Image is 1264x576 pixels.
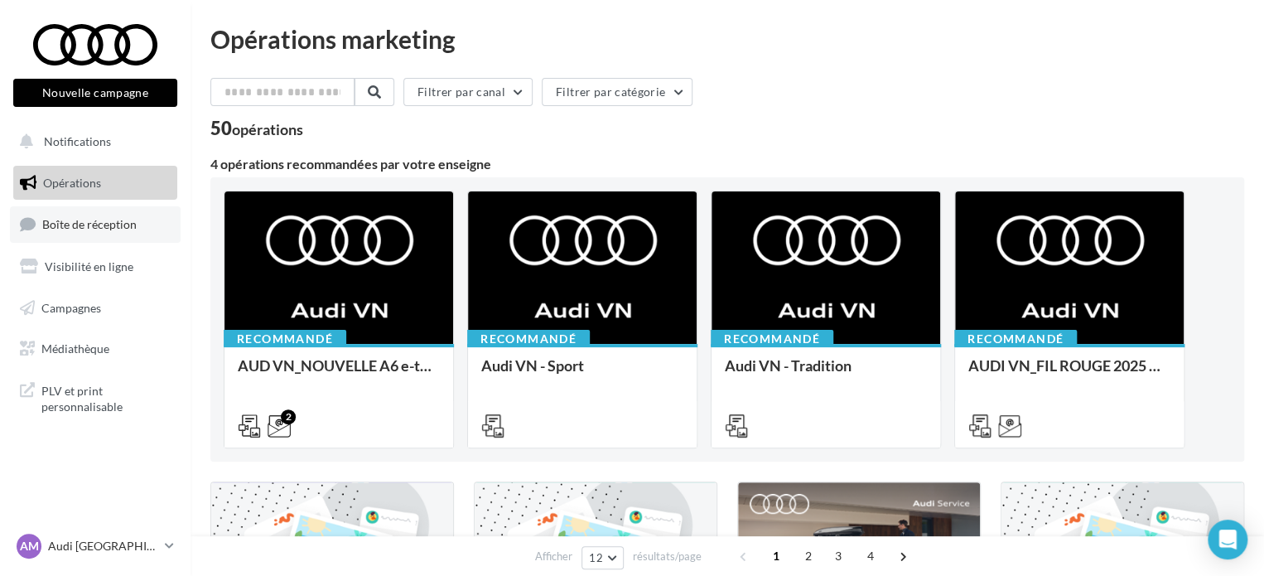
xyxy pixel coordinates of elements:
[10,206,181,242] a: Boîte de réception
[825,543,852,569] span: 3
[954,330,1077,348] div: Recommandé
[403,78,533,106] button: Filtrer par canal
[210,27,1244,51] div: Opérations marketing
[281,409,296,424] div: 2
[210,119,303,138] div: 50
[481,357,683,390] div: Audi VN - Sport
[633,549,702,564] span: résultats/page
[41,341,109,356] span: Médiathèque
[467,330,590,348] div: Recommandé
[210,157,1244,171] div: 4 opérations recommandées par votre enseigne
[795,543,822,569] span: 2
[45,259,133,273] span: Visibilité en ligne
[44,134,111,148] span: Notifications
[238,357,440,390] div: AUD VN_NOUVELLE A6 e-tron
[10,373,181,422] a: PLV et print personnalisable
[13,530,177,562] a: AM Audi [GEOGRAPHIC_DATA][PERSON_NAME]
[42,217,137,231] span: Boîte de réception
[232,122,303,137] div: opérations
[10,291,181,326] a: Campagnes
[763,543,789,569] span: 1
[41,300,101,314] span: Campagnes
[725,357,927,390] div: Audi VN - Tradition
[13,79,177,107] button: Nouvelle campagne
[968,357,1170,390] div: AUDI VN_FIL ROUGE 2025 - A1, Q2, Q3, Q5 et Q4 e-tron
[20,538,39,554] span: AM
[589,551,603,564] span: 12
[48,538,158,554] p: Audi [GEOGRAPHIC_DATA][PERSON_NAME]
[224,330,346,348] div: Recommandé
[10,249,181,284] a: Visibilité en ligne
[43,176,101,190] span: Opérations
[711,330,833,348] div: Recommandé
[581,546,624,569] button: 12
[41,380,171,415] span: PLV et print personnalisable
[10,124,174,159] button: Notifications
[857,543,884,569] span: 4
[10,166,181,201] a: Opérations
[542,78,692,106] button: Filtrer par catégorie
[1208,520,1247,559] div: Open Intercom Messenger
[535,549,572,564] span: Afficher
[10,332,181,366] a: Médiathèque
